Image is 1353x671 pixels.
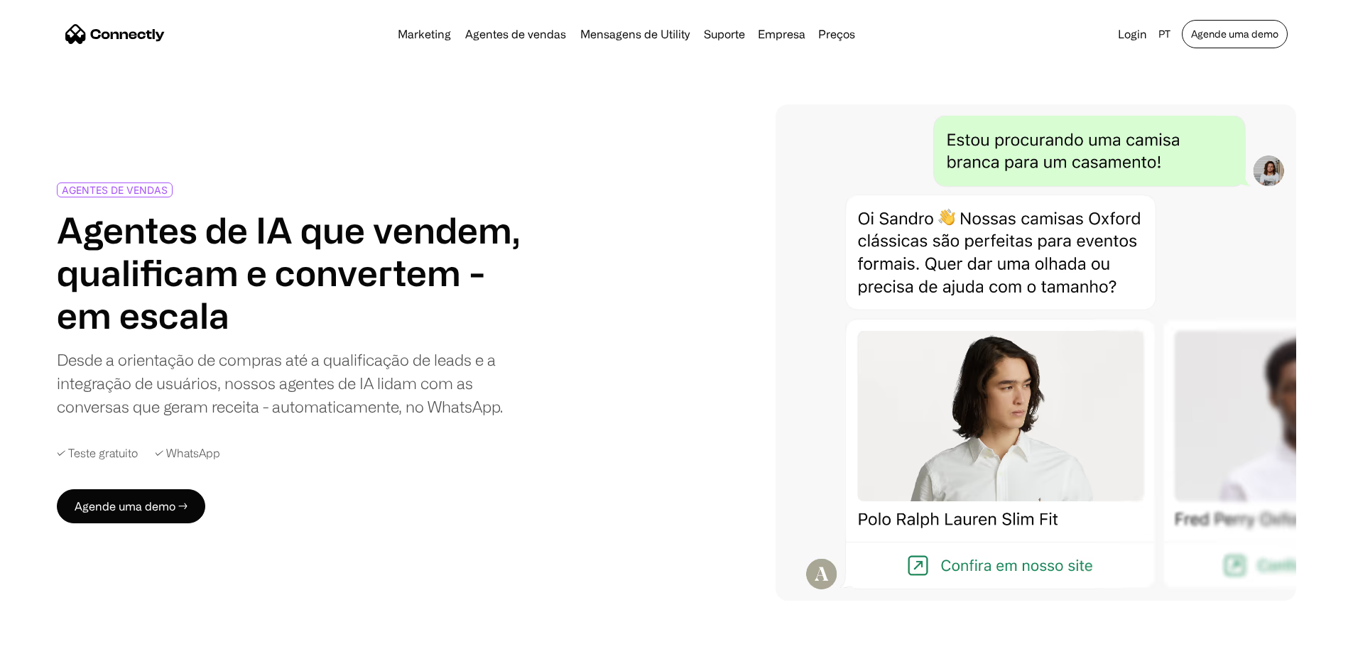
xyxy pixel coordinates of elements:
[57,447,138,460] div: ✓ Teste gratuito
[57,209,523,337] h1: Agentes de IA que vendem, qualificam e convertem - em escala
[1182,20,1288,48] a: Agende uma demo
[1158,24,1170,44] div: pt
[1112,24,1153,44] a: Login
[698,28,751,40] a: Suporte
[14,645,85,666] aside: Language selected: Português (Brasil)
[813,28,861,40] a: Preços
[155,447,220,460] div: ✓ WhatsApp
[65,23,165,45] a: home
[1153,24,1179,44] div: pt
[62,185,168,195] div: AGENTES DE VENDAS
[460,28,572,40] a: Agentes de vendas
[57,348,523,418] div: Desde a orientação de compras até a qualificação de leads e a integração de usuários, nossos agen...
[392,28,457,40] a: Marketing
[28,646,85,666] ul: Language list
[57,489,205,523] a: Agende uma demo →
[754,24,810,44] div: Empresa
[575,28,695,40] a: Mensagens de Utility
[758,24,805,44] div: Empresa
